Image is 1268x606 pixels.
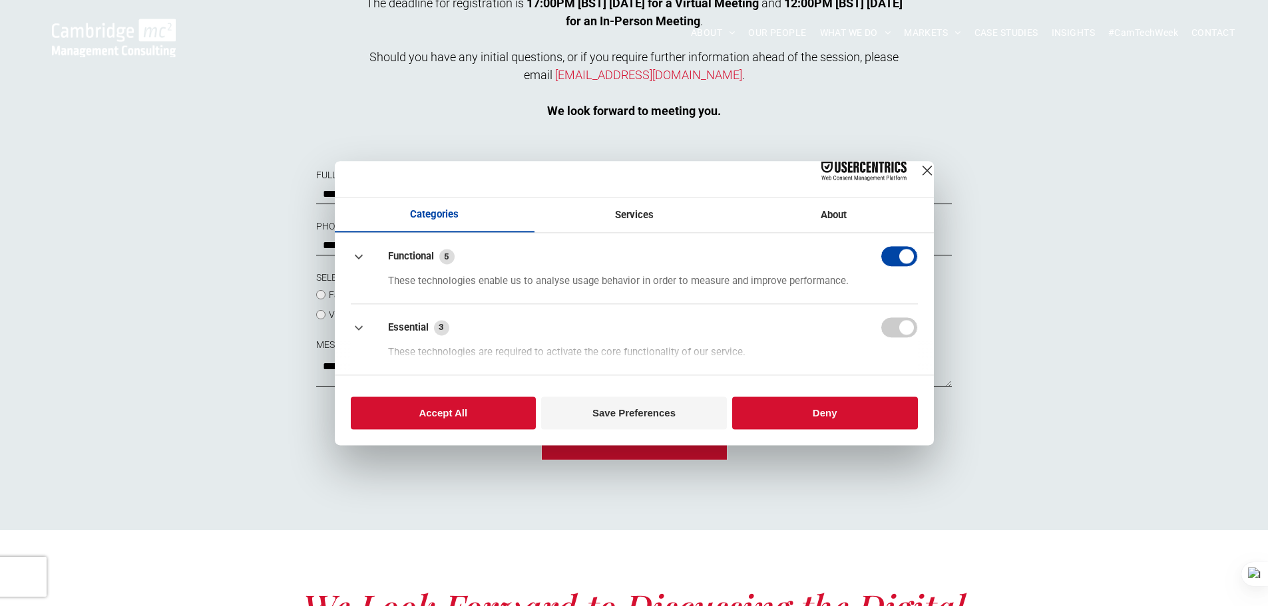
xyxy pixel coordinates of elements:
span: Face-to-Face Meeting [329,289,418,300]
span: . [742,68,745,82]
a: ABOUT [684,23,742,43]
a: INSIGHTS [1045,23,1102,43]
label: FULL NAME [316,168,622,182]
label: PHONE NUMBER [316,220,622,233]
a: MARKETS [897,23,967,43]
label: SELECT OPTION [316,271,513,285]
input: Face-to-Face Meeting [316,290,325,299]
span: Virtual Meeting [329,309,391,320]
label: MESSAGE [316,338,951,352]
img: Cambridge MC Logo [52,19,176,57]
a: #CamTechWeek [1102,23,1185,43]
a: [EMAIL_ADDRESS][DOMAIN_NAME] [555,68,742,82]
a: WHAT WE DO [813,23,898,43]
a: CONTACT [1185,23,1241,43]
strong: We look forward to meeting you. [547,104,721,118]
input: Virtual Meeting [316,310,325,319]
a: CASE STUDIES [968,23,1045,43]
a: OUR PEOPLE [741,23,813,43]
